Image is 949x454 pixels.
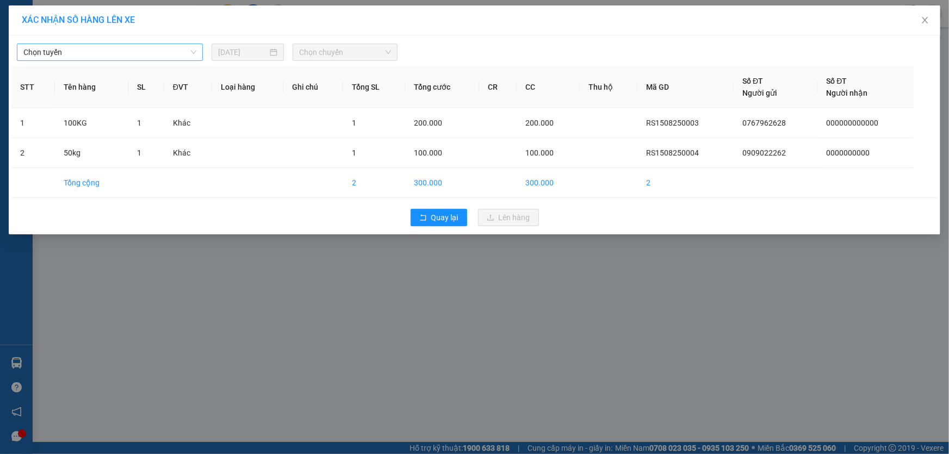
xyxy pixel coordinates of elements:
[517,66,580,108] th: CC
[580,66,637,108] th: Thu hộ
[299,44,391,60] span: Chọn chuyến
[827,77,847,85] span: Số ĐT
[419,214,427,222] span: rollback
[218,46,268,58] input: 15/08/2025
[343,66,405,108] th: Tổng SL
[742,148,786,157] span: 0909022262
[646,148,699,157] span: RS1508250004
[343,168,405,198] td: 2
[128,66,164,108] th: SL
[164,138,212,168] td: Khác
[352,119,356,127] span: 1
[742,119,786,127] span: 0767962628
[827,89,868,97] span: Người nhận
[137,148,141,157] span: 1
[352,148,356,157] span: 1
[637,66,734,108] th: Mã GD
[517,168,580,198] td: 300.000
[22,15,135,25] span: XÁC NHẬN SỐ HÀNG LÊN XE
[405,66,479,108] th: Tổng cước
[414,148,442,157] span: 100.000
[55,108,128,138] td: 100KG
[910,5,940,36] button: Close
[921,16,929,24] span: close
[827,119,879,127] span: 000000000000
[405,168,479,198] td: 300.000
[742,77,763,85] span: Số ĐT
[827,148,870,157] span: 0000000000
[431,212,458,223] span: Quay lại
[525,119,554,127] span: 200.000
[478,209,539,226] button: uploadLên hàng
[55,168,128,198] td: Tổng cộng
[11,66,55,108] th: STT
[479,66,517,108] th: CR
[164,66,212,108] th: ĐVT
[11,108,55,138] td: 1
[283,66,343,108] th: Ghi chú
[137,119,141,127] span: 1
[11,138,55,168] td: 2
[55,66,128,108] th: Tên hàng
[411,209,467,226] button: rollbackQuay lại
[414,119,442,127] span: 200.000
[637,168,734,198] td: 2
[164,108,212,138] td: Khác
[525,148,554,157] span: 100.000
[23,44,196,60] span: Chọn tuyến
[212,66,283,108] th: Loại hàng
[55,138,128,168] td: 50kg
[646,119,699,127] span: RS1508250003
[742,89,777,97] span: Người gửi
